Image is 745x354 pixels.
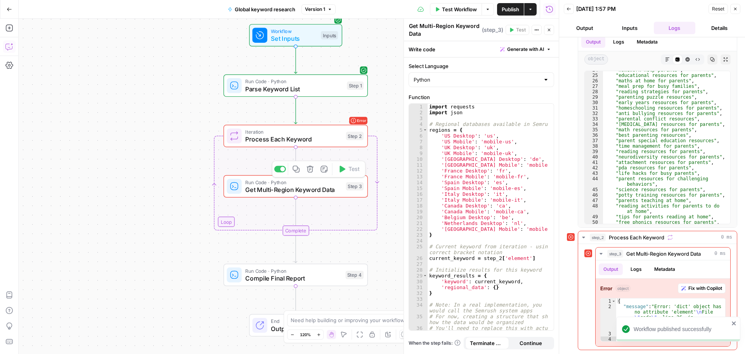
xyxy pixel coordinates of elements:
button: Output [599,263,623,275]
input: Python [414,76,540,84]
div: 47 [585,198,603,203]
div: Step 2 [346,132,364,140]
div: 32 [585,111,603,116]
span: Parse Keyword List [245,84,343,94]
div: 16 [409,191,428,197]
div: Run Code · PythonParse Keyword ListStep 1 [223,75,368,97]
div: 39 [585,149,603,154]
div: Step 3 [346,182,364,191]
div: 28 [585,89,603,94]
div: 17 [409,197,428,203]
div: 20 [409,214,428,220]
div: Workflow published successfully [634,325,729,333]
div: 45 [585,187,603,192]
span: 0 ms [714,250,726,257]
div: 11 [409,162,428,168]
div: 5 [409,127,428,133]
button: Details [698,22,740,34]
div: 24 [409,238,428,244]
span: Error [357,166,366,177]
div: EndOutput [223,314,368,337]
span: 120% [300,331,311,338]
div: 6 [409,133,428,139]
div: 36 [409,325,428,337]
button: 0 ms [596,248,730,260]
div: 27 [409,261,428,267]
div: 23 [409,232,428,238]
span: step_2 [590,234,606,241]
span: Compile Final Report [245,274,341,283]
span: Process Each Keyword [609,234,664,241]
div: Domain Overview [29,46,69,51]
div: 26 [409,255,428,261]
span: Continue [520,339,542,347]
div: 12 [409,168,428,174]
span: object [584,54,608,65]
div: 25 [409,244,428,255]
span: Version 1 [305,6,325,13]
span: Fix with Copilot [688,285,722,292]
div: 29 [409,273,428,279]
button: Reset [709,4,728,14]
span: step_3 [607,250,623,258]
div: 14 [409,180,428,185]
div: 3 [601,331,616,337]
span: Toggle code folding, rows 5 through 23 [423,127,427,133]
span: Reset [712,5,724,12]
g: Edge from step_2-iteration-end to step_4 [294,236,297,263]
span: 0 ms [721,234,732,241]
label: Function [409,93,554,101]
button: Publish [497,3,524,16]
div: 7 [409,139,428,145]
div: 27 [585,84,603,89]
button: Output [564,22,606,34]
div: 2 [409,110,428,115]
button: Inputs [609,22,651,34]
div: 22 [409,226,428,232]
div: 28 [409,267,428,273]
div: 30 [585,100,603,105]
span: Terminate Workflow [470,339,504,347]
button: Continue [509,337,553,349]
div: 43 [585,171,603,176]
g: Edge from step_4 to end [294,286,297,313]
div: Run Code · PythonCompile Final ReportStep 4 [223,264,368,286]
div: 9 [409,150,428,156]
span: Iteration [245,128,342,136]
div: 0 ms [596,260,730,346]
div: 38 [585,143,603,149]
div: 3 [409,115,428,121]
span: Toggle code folding, rows 29 through 32 [423,273,427,279]
button: Test [506,25,529,35]
div: 33 [409,296,428,302]
div: 1 [601,298,616,304]
div: 25 [585,73,603,78]
div: WorkflowSet InputsInputs [223,24,368,47]
div: 29 [585,94,603,100]
div: Keywords by Traffic [86,46,131,51]
g: Edge from step_1 to step_2 [294,97,297,124]
span: Run Code · Python [245,78,343,85]
span: Set Inputs [271,34,317,43]
div: 48 [585,203,603,214]
div: 41 [585,160,603,165]
div: 46 [585,192,603,198]
div: Write code [404,41,559,57]
div: 31 [409,284,428,290]
div: 34 [585,122,603,127]
div: v 4.0.25 [22,12,38,19]
button: Output [581,36,605,48]
button: Metadata [650,263,680,275]
button: Fix with Copilot [678,283,726,293]
button: Logs [626,263,646,275]
div: 36 [585,133,603,138]
div: 40 [585,154,603,160]
span: Workflow [271,27,317,35]
div: 18 [409,203,428,209]
button: Generate with AI [497,44,554,54]
button: Global keyword research [223,3,300,16]
div: 0 ms / 1 tasks [578,33,737,227]
div: 32 [409,290,428,296]
div: Complete [223,225,368,235]
span: Run Code · Python [245,267,341,274]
